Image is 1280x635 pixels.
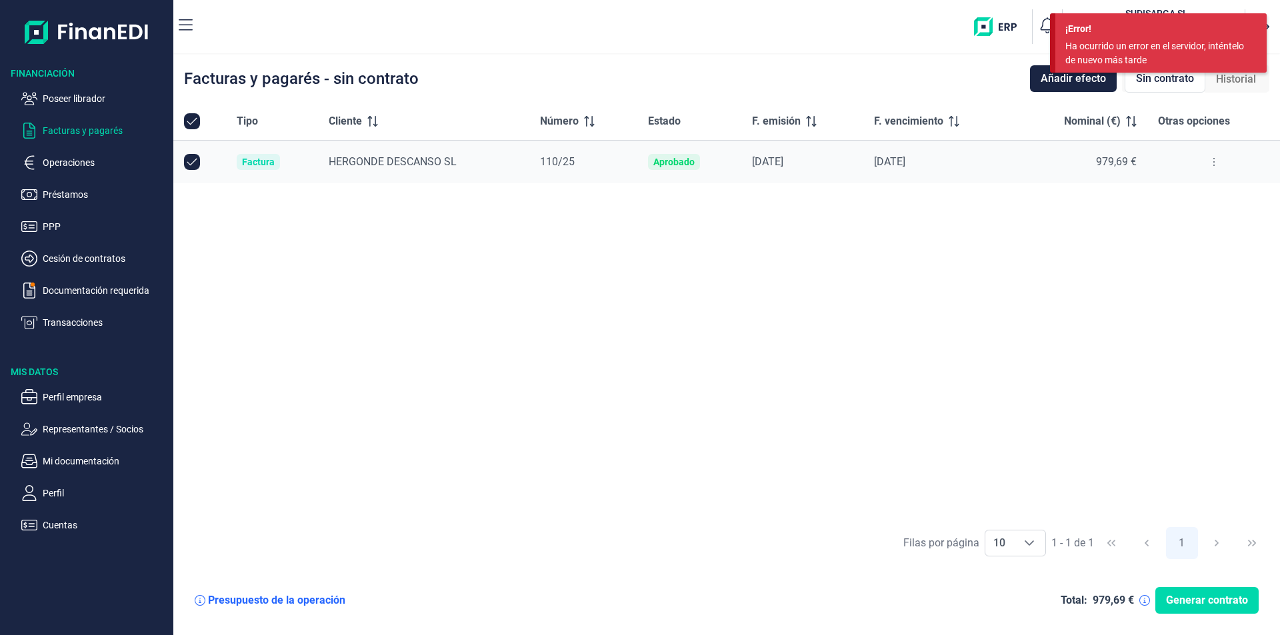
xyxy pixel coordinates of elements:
[1041,71,1106,87] span: Añadir efecto
[1061,594,1087,607] div: Total:
[1065,22,1257,36] div: ¡Error!
[540,155,575,168] span: 110/25
[653,157,695,167] div: Aprobado
[1051,538,1094,548] span: 1 - 1 de 1
[43,187,168,203] p: Préstamos
[21,485,168,501] button: Perfil
[1131,527,1163,559] button: Previous Page
[21,123,168,139] button: Facturas y pagarés
[648,113,681,129] span: Estado
[752,155,853,169] div: [DATE]
[21,187,168,203] button: Préstamos
[184,154,200,170] div: Row Unselected null
[21,453,168,469] button: Mi documentación
[1236,527,1268,559] button: Last Page
[43,453,168,469] p: Mi documentación
[43,155,168,171] p: Operaciones
[21,219,168,235] button: PPP
[43,123,168,139] p: Facturas y pagarés
[1013,530,1045,556] div: Choose
[25,11,149,53] img: Logo de aplicación
[43,219,168,235] p: PPP
[184,113,200,129] div: All items selected
[237,113,258,129] span: Tipo
[43,389,168,405] p: Perfil empresa
[43,485,168,501] p: Perfil
[43,517,168,533] p: Cuentas
[874,155,1004,169] div: [DATE]
[1065,39,1247,67] div: Ha ocurrido un error en el servidor, inténtelo de nuevo más tarde
[1096,155,1137,168] span: 979,69 €
[43,91,168,107] p: Poseer librador
[1155,587,1259,614] button: Generar contrato
[1166,592,1248,608] span: Generar contrato
[752,113,801,129] span: F. emisión
[1201,527,1233,559] button: Next Page
[43,251,168,267] p: Cesión de contratos
[903,535,979,551] div: Filas por página
[1030,65,1117,92] button: Añadir efecto
[540,113,579,129] span: Número
[21,421,168,437] button: Representantes / Socios
[184,71,419,87] div: Facturas y pagarés - sin contrato
[329,113,362,129] span: Cliente
[329,155,457,168] span: HERGONDE DESCANSO SL
[1095,527,1127,559] button: First Page
[21,517,168,533] button: Cuentas
[985,530,1013,556] span: 10
[21,155,168,171] button: Operaciones
[21,91,168,107] button: Poseer librador
[874,113,943,129] span: F. vencimiento
[43,283,168,299] p: Documentación requerida
[1093,594,1134,607] div: 979,69 €
[208,594,345,607] div: Presupuesto de la operación
[974,17,1027,36] img: erp
[1068,7,1239,47] button: SUSUDISARGA SL[PERSON_NAME] [PERSON_NAME](B75336842)
[1166,527,1198,559] button: Page 1
[1064,113,1121,129] span: Nominal (€)
[43,421,168,437] p: Representantes / Socios
[242,157,275,167] div: Factura
[1158,113,1230,129] span: Otras opciones
[21,389,168,405] button: Perfil empresa
[21,251,168,267] button: Cesión de contratos
[43,315,168,330] p: Transacciones
[1095,7,1218,20] h3: SUDISARGA SL
[21,283,168,299] button: Documentación requerida
[21,315,168,330] button: Transacciones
